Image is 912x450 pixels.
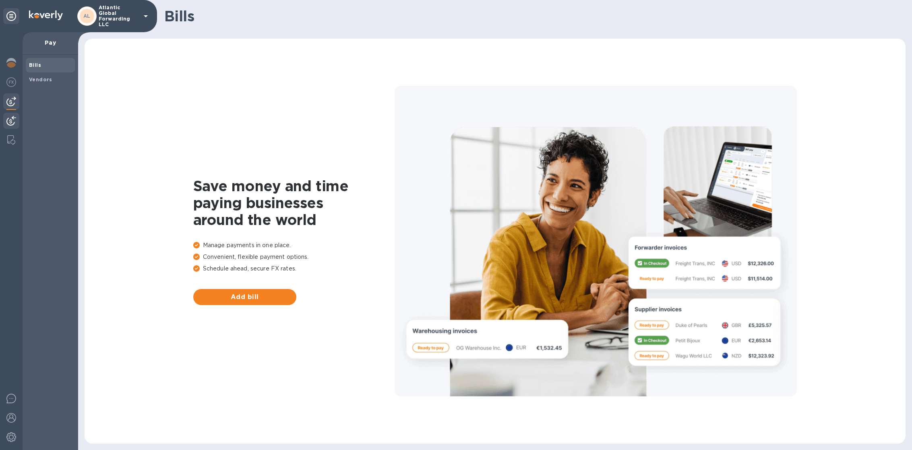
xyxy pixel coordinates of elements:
[193,241,395,250] p: Manage payments in one place.
[193,289,296,305] button: Add bill
[29,76,52,83] b: Vendors
[3,8,19,24] div: Unpin categories
[29,62,41,68] b: Bills
[99,5,139,27] p: Atlantic Global Forwarding LLC
[83,13,91,19] b: AL
[29,10,63,20] img: Logo
[193,178,395,228] h1: Save money and time paying businesses around the world
[164,8,899,25] h1: Bills
[6,77,16,87] img: Foreign exchange
[193,264,395,273] p: Schedule ahead, secure FX rates.
[29,39,72,47] p: Pay
[193,253,395,261] p: Convenient, flexible payment options.
[200,292,290,302] span: Add bill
